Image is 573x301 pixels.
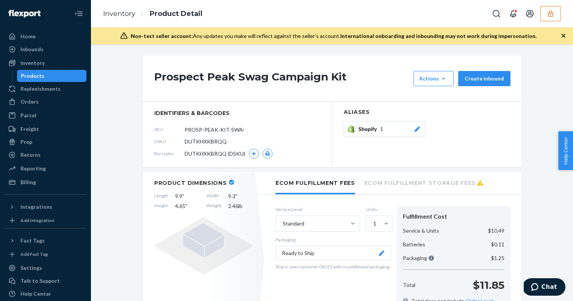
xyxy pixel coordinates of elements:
a: Orders [5,96,86,108]
p: Service & Units [403,227,439,235]
a: Reporting [5,162,86,175]
span: " [182,193,184,199]
div: Freight [20,125,39,133]
a: Help Center [5,288,86,300]
div: Inbounds [20,46,44,53]
h2: Aliases [344,109,510,115]
a: Returns [5,149,86,161]
span: International onboarding and inbounding may not work during impersonation. [340,33,537,39]
div: Parcel [20,112,36,119]
div: Settings [20,264,42,272]
div: Inventory [20,59,45,67]
span: 1 [380,125,383,133]
a: Replenishments [5,83,86,95]
input: Standard [282,220,283,227]
div: Home [20,33,36,40]
div: Orders [20,98,39,106]
button: Help Center [558,131,573,170]
p: Total [403,281,415,289]
button: Open notifications [506,6,521,21]
div: 1 [373,220,376,227]
button: Fast Tags [5,235,86,247]
span: " [185,203,187,209]
label: Service Level [276,206,360,213]
div: Fast Tags [20,237,45,244]
a: Freight [5,123,86,135]
div: Help Center [20,290,51,298]
a: Home [5,30,86,43]
span: DSKU [154,138,185,145]
button: Open account menu [522,6,537,21]
button: Create inbound [458,71,510,86]
a: Parcel [5,109,86,121]
div: Add Integration [20,217,54,224]
button: Actions [413,71,454,86]
div: Reporting [20,165,46,172]
div: Any updates you make will reflect against the seller's account. [131,32,537,40]
span: Height [154,202,168,210]
h1: Prospect Peak Swag Campaign Kit [154,71,410,86]
span: 9.9 [175,192,200,200]
div: Billing [20,178,36,186]
span: SKU [154,126,185,132]
p: $0.11 [491,241,504,248]
span: " [235,193,237,199]
button: Integrations [5,201,86,213]
a: Prep [5,136,86,148]
p: Packaging [403,254,434,262]
div: Integrations [20,203,52,211]
span: 4.65 [175,202,200,210]
button: Talk to Support [5,275,86,287]
a: Inventory [103,9,135,18]
a: Add Integration [5,216,86,225]
span: identifiers & barcodes [154,109,321,117]
span: 2.46 lb [228,202,253,210]
span: DUTKHXKBRQQ (DSKU) [185,150,245,158]
button: Close Navigation [71,6,86,21]
li: Ecom Fulfillment Storage Fees [364,172,483,193]
button: Open Search Box [489,6,504,21]
p: $11.85 [473,277,504,293]
p: $10.49 [488,227,504,235]
div: Talk to Support [20,277,60,285]
div: Prep [20,138,32,146]
span: Barcodes [154,150,185,157]
li: Ecom Fulfillment Fees [276,172,355,194]
div: Fulfillment Cost [403,212,504,221]
a: Billing [5,176,86,188]
iframe: Opens a widget where you can chat to one of our agents [524,278,565,297]
p: $1.25 [491,254,504,262]
span: DUTKHXKBRQQ [185,138,227,145]
span: Length [154,192,168,200]
a: Inbounds [5,43,86,55]
span: Shopify [359,125,380,133]
p: Packaging [276,236,391,243]
a: Settings [5,262,86,274]
span: 9.3 [228,192,253,200]
div: Standard [283,220,304,227]
span: Non-test seller account: [131,33,193,39]
a: Add Fast Tag [5,250,86,259]
h2: Product Dimensions [154,180,227,186]
img: Flexport logo [8,10,41,17]
div: Actions [419,75,448,82]
a: Product Detail [150,9,202,18]
p: Batteries [403,241,425,248]
div: Replenishments [20,85,61,93]
button: Shopify1 [344,121,425,137]
p: Ship in own container (SIOC) with no additional packaging. [276,263,391,270]
div: Returns [20,151,41,159]
div: Products [21,72,44,80]
a: Inventory [5,57,86,69]
div: Add Fast Tag [20,251,48,257]
span: Weight [207,202,221,210]
label: Units [366,206,391,213]
a: Products [17,70,87,82]
ol: breadcrumbs [97,3,208,25]
button: Ready to Ship [276,246,391,260]
span: Width [207,192,221,200]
